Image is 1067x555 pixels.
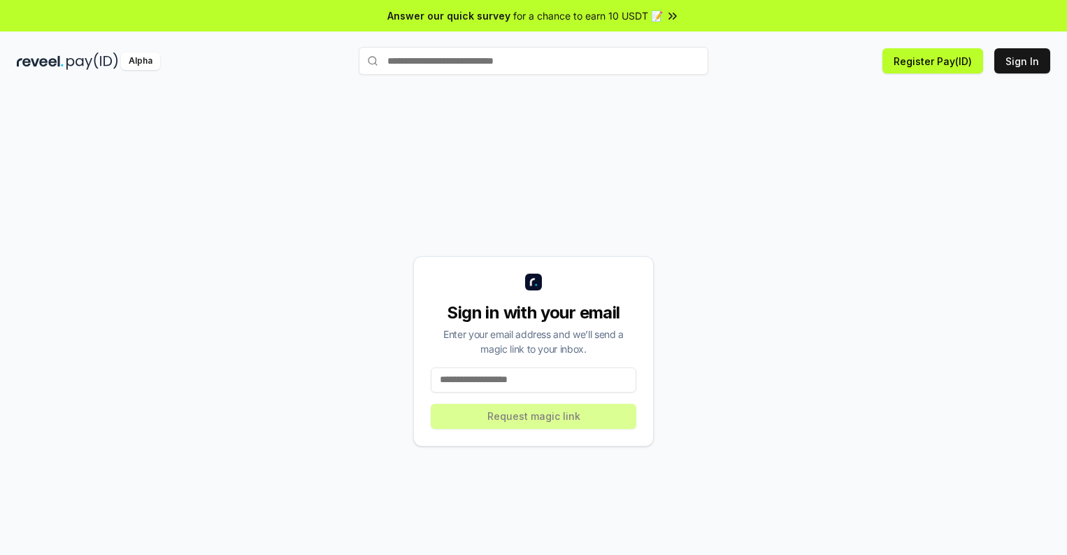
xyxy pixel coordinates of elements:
span: Answer our quick survey [387,8,510,23]
button: Register Pay(ID) [882,48,983,73]
img: pay_id [66,52,118,70]
button: Sign In [994,48,1050,73]
img: logo_small [525,274,542,290]
span: for a chance to earn 10 USDT 📝 [513,8,663,23]
img: reveel_dark [17,52,64,70]
div: Enter your email address and we’ll send a magic link to your inbox. [431,327,636,356]
div: Alpha [121,52,160,70]
div: Sign in with your email [431,302,636,324]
